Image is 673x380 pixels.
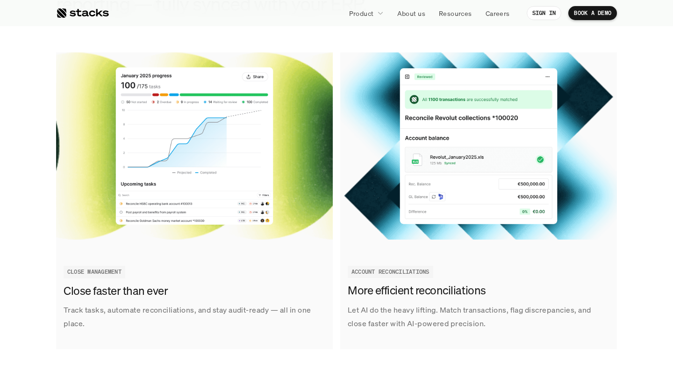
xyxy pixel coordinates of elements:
h2: CLOSE MANAGEMENT [67,269,122,275]
h2: ACCOUNT RECONCILIATIONS [351,269,430,275]
a: Resources [433,5,478,22]
p: Careers [486,8,510,18]
a: Let AI do the heavy lifting. Match transactions, flag discrepancies, and close faster with AI-pow... [340,52,617,349]
a: Careers [480,5,515,22]
p: BOOK A DEMO [574,10,611,16]
p: Product [349,8,374,18]
p: About us [397,8,425,18]
a: Privacy Policy [110,217,151,223]
a: About us [392,5,431,22]
p: SIGN IN [532,10,556,16]
p: Track tasks, automate reconciliations, and stay audit-ready — all in one place. [64,303,325,330]
h3: Close faster than ever [64,283,321,299]
a: SIGN IN [527,6,562,20]
p: Resources [439,8,472,18]
a: Track tasks, automate reconciliations, and stay audit-ready — all in one place.Close faster than ... [56,52,333,349]
a: BOOK A DEMO [568,6,617,20]
p: Let AI do the heavy lifting. Match transactions, flag discrepancies, and close faster with AI-pow... [348,303,609,330]
h3: More efficient reconciliations [348,283,605,299]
